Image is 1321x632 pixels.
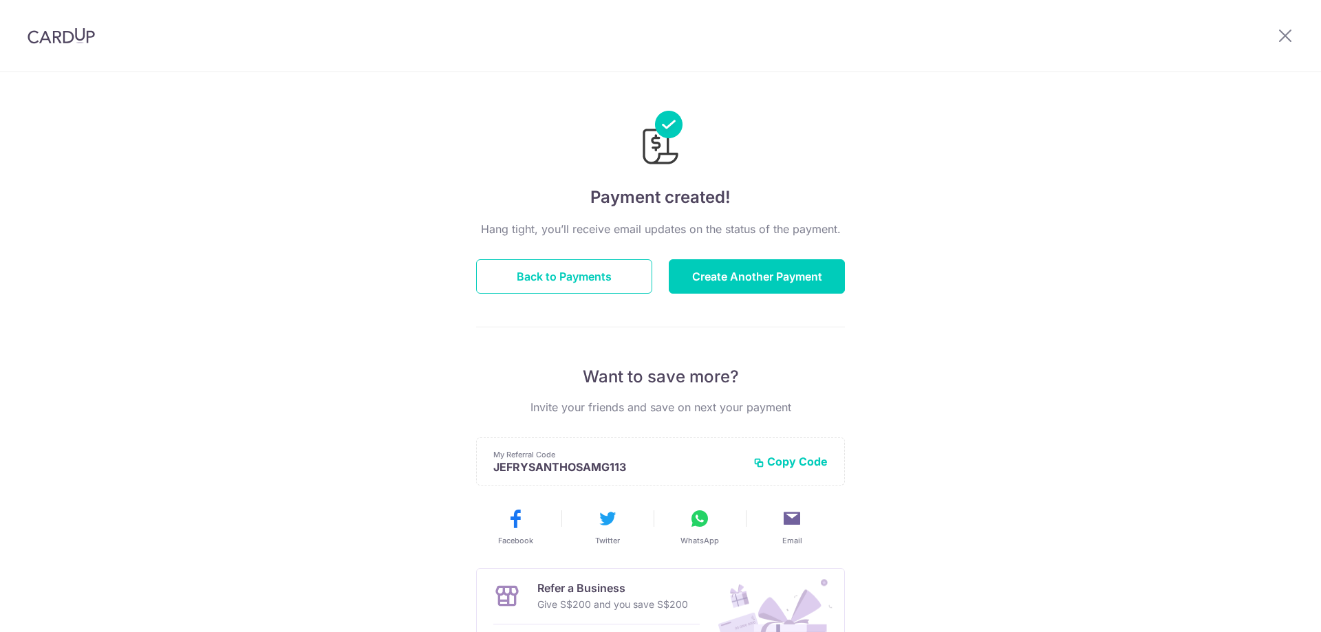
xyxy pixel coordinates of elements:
[595,535,620,546] span: Twitter
[475,508,556,546] button: Facebook
[476,259,652,294] button: Back to Payments
[680,535,719,546] span: WhatsApp
[537,596,688,613] p: Give S$200 and you save S$200
[659,508,740,546] button: WhatsApp
[537,580,688,596] p: Refer a Business
[753,455,828,468] button: Copy Code
[498,535,533,546] span: Facebook
[476,366,845,388] p: Want to save more?
[28,28,95,44] img: CardUp
[638,111,683,168] img: Payments
[567,508,648,546] button: Twitter
[1233,591,1307,625] iframe: Opens a widget where you can find more information
[782,535,802,546] span: Email
[751,508,833,546] button: Email
[476,185,845,210] h4: Payment created!
[476,399,845,415] p: Invite your friends and save on next your payment
[493,449,742,460] p: My Referral Code
[476,221,845,237] p: Hang tight, you’ll receive email updates on the status of the payment.
[493,460,742,474] p: JEFRYSANTHOSAMG113
[669,259,845,294] button: Create Another Payment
